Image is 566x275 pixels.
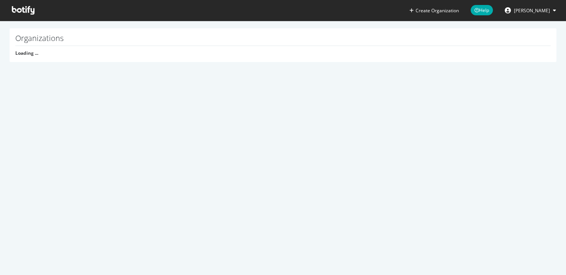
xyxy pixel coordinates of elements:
[15,50,38,56] strong: Loading ...
[499,4,562,16] button: [PERSON_NAME]
[514,7,550,14] span: Adam Whittles
[471,5,493,15] span: Help
[409,7,459,14] button: Create Organization
[15,34,551,46] h1: Organizations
